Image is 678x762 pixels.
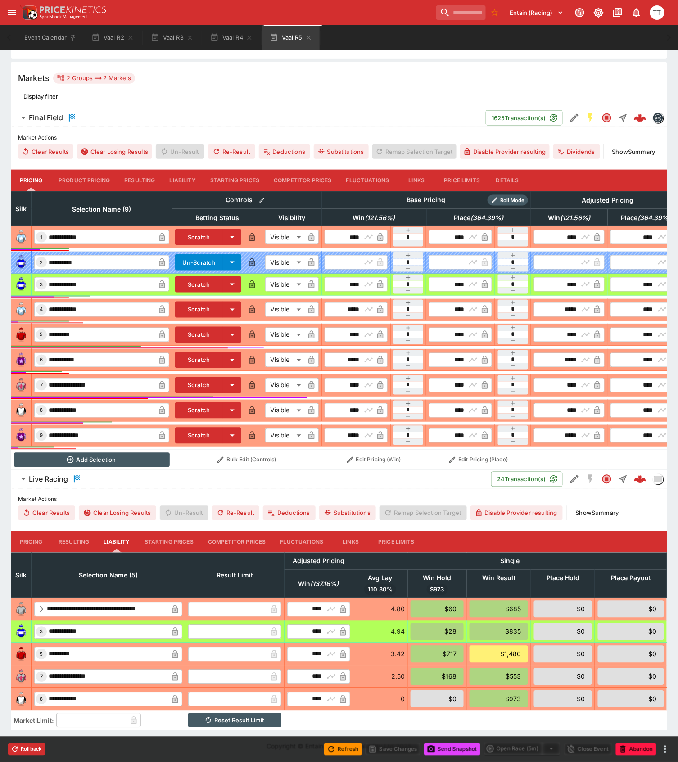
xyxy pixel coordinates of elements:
button: Starting Prices [203,170,267,191]
div: 3.42 [356,649,405,659]
span: 3 [38,629,45,635]
span: Win(137.16%) [289,579,349,590]
button: ShowSummary [608,144,660,159]
svg: Closed [601,113,612,123]
div: Base Pricing [403,194,449,206]
button: Vaal R3 [143,25,201,50]
button: Scratch [175,377,223,393]
div: $0 [598,646,664,663]
th: Adjusted Pricing [284,553,353,570]
div: $0 [411,691,464,708]
img: runner 1 [14,230,28,244]
div: 4.94 [356,627,405,636]
div: Visible [265,255,304,270]
span: 3 [38,281,45,288]
button: Edit Pricing (Win) [324,453,424,467]
span: 6 [38,357,45,363]
img: liveracing [653,474,663,484]
span: Betting Status [185,212,249,223]
div: betmakers [653,113,664,123]
h6: Live Racing [29,475,68,484]
button: Connected to PK [572,5,588,21]
span: Selection Name (5) [69,570,148,581]
button: Vaal R4 [203,25,260,50]
div: Visible [265,428,304,443]
button: Dividends [553,144,600,159]
button: Scratch [175,276,223,293]
button: Select Tenant [505,5,569,20]
button: Add Selection [14,453,170,467]
span: 8 [38,696,45,703]
button: Scratch [175,352,223,368]
button: Scratch [175,229,223,245]
h6: Final Field [29,113,63,122]
div: split button [484,743,560,755]
span: Un-Result [156,144,204,159]
div: Visible [265,403,304,418]
button: Liability [96,531,137,553]
img: runner 5 [14,328,28,342]
div: $0 [598,668,664,685]
div: $835 [470,623,528,640]
em: ( 121.56 %) [365,212,395,223]
span: Win Result [472,573,525,584]
img: runner 5 [14,647,28,662]
button: Fluctuations [273,531,331,553]
svg: Closed [601,474,612,485]
span: Place Payout [601,573,661,584]
button: Abandon [616,743,656,756]
button: Pricing [11,531,51,553]
span: 9 [38,433,45,439]
button: Resulting [51,531,96,553]
div: Visible [265,378,304,392]
button: Toggle light/dark mode [591,5,607,21]
span: Place Hold [537,573,589,584]
div: 2.50 [356,672,405,681]
button: Send Snapshot [424,743,480,756]
div: Visible [265,302,304,317]
input: search [436,5,486,20]
div: 7787a499-c683-438f-9100-6ba985500abc [634,473,646,486]
span: Un-Result [160,506,208,520]
button: Notifications [628,5,645,21]
button: Vaal R5 [262,25,320,50]
em: ( 121.56 %) [560,212,591,223]
button: Tala Taufale [647,3,667,23]
div: 4.80 [356,604,405,614]
div: $60 [411,601,464,618]
button: Bulk Edit (Controls) [175,453,319,467]
span: Avg Lay [358,573,402,584]
div: $0 [534,668,592,685]
button: Scratch [175,428,223,444]
button: SGM Enabled [583,110,599,126]
label: Market Actions [18,131,660,144]
div: $0 [598,601,664,618]
div: $973 [470,691,528,708]
span: $973 [427,586,448,595]
button: Straight [615,471,631,487]
img: runner 4 [14,302,28,317]
button: open drawer [4,5,20,21]
button: Resulting [117,170,162,191]
div: $0 [534,646,592,663]
img: logo-cerberus--red.svg [634,473,646,486]
button: Clear Losing Results [77,144,152,159]
span: 2 [38,259,45,266]
div: $685 [470,601,528,618]
div: $553 [470,668,528,685]
button: more [660,744,671,755]
img: PriceKinetics Logo [20,4,38,22]
img: Sportsbook Management [40,15,88,19]
button: Edit Detail [566,471,583,487]
button: Re-Result [208,144,255,159]
h3: Market Limit: [14,716,54,726]
button: Edit Pricing (Place) [429,453,529,467]
button: Refresh [324,743,362,756]
div: 2 Groups 2 Markets [57,73,131,84]
em: ( 137.16 %) [311,579,339,590]
button: Scratch [175,302,223,318]
button: Product Pricing [51,170,117,191]
div: $168 [411,668,464,685]
button: SGM Disabled [583,471,599,487]
span: Win(121.56%) [343,212,405,223]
